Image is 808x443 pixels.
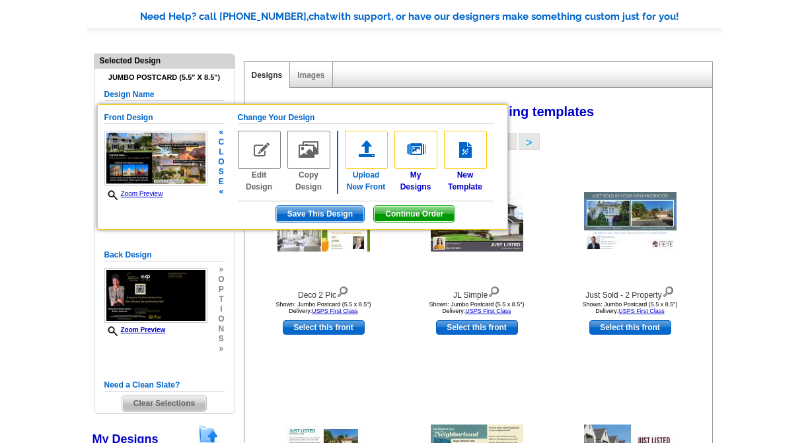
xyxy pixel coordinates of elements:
[218,167,224,177] span: s
[589,320,671,335] a: use this design
[104,268,207,323] img: small-thumb.jpg
[218,314,224,324] span: o
[287,131,330,193] a: Copy Design
[394,131,437,193] a: MyDesigns
[104,131,207,186] img: small-thumb.jpg
[283,320,365,335] a: use this design
[238,112,494,124] h5: Change Your Design
[122,395,206,411] span: Clear Selections
[104,190,163,197] a: Zoom Preview
[251,283,396,301] div: Deco 2 Pic
[218,344,224,354] span: »
[218,177,224,187] span: e
[404,301,550,314] div: Shown: Jumbo Postcard (5.5 x 8.5") Delivery:
[252,71,283,80] a: Designs
[218,324,224,334] span: n
[336,283,349,298] img: view design details
[465,308,511,314] a: USPS First Class
[373,205,455,222] button: Continue Order
[345,131,388,193] a: UploadNew Front
[218,147,224,157] span: l
[309,11,330,22] span: chat
[297,71,324,80] a: Images
[276,206,364,222] span: Save This Design
[94,54,235,67] div: Selected Design
[218,137,224,147] span: c
[312,308,358,314] a: USPS First Class
[444,131,487,169] img: new-template.gif
[436,320,518,335] a: use this design
[218,157,224,167] span: o
[394,131,437,169] img: my-designs.gif
[218,127,224,137] span: «
[104,379,225,392] h5: Need a Clean Slate?
[558,301,703,314] div: Shown: Jumbo Postcard (5.5 x 8.5") Delivery:
[488,283,500,298] img: view design details
[584,192,677,252] img: Just Sold - 2 Property
[218,187,224,197] span: «
[662,283,675,298] img: view design details
[104,73,225,82] h4: Jumbo Postcard (5.5" x 8.5")
[218,265,224,275] span: »
[444,131,487,193] a: NewTemplate
[104,112,225,124] h5: Front Design
[238,131,281,193] a: Edit Design
[104,249,225,261] h5: Back Design
[104,88,225,101] h5: Design Name
[218,294,224,304] span: t
[275,205,365,222] button: Save This Design
[218,304,224,314] span: i
[140,9,721,24] div: Need Help? call [PHONE_NUMBER], with support, or have our designers make something custom just fo...
[618,308,665,314] a: USPS First Class
[519,133,540,150] button: >
[104,326,166,333] a: Zoom Preview
[287,131,330,169] img: copy-design-no.gif
[218,285,224,294] span: p
[404,283,550,301] div: JL Simple
[558,283,703,301] div: Just Sold - 2 Property
[238,131,281,169] img: edit-design-no.gif
[345,131,388,169] img: upload-front.gif
[218,275,224,285] span: o
[218,334,224,344] span: s
[374,206,455,222] span: Continue Order
[251,301,396,314] div: Shown: Jumbo Postcard (5.5 x 8.5") Delivery:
